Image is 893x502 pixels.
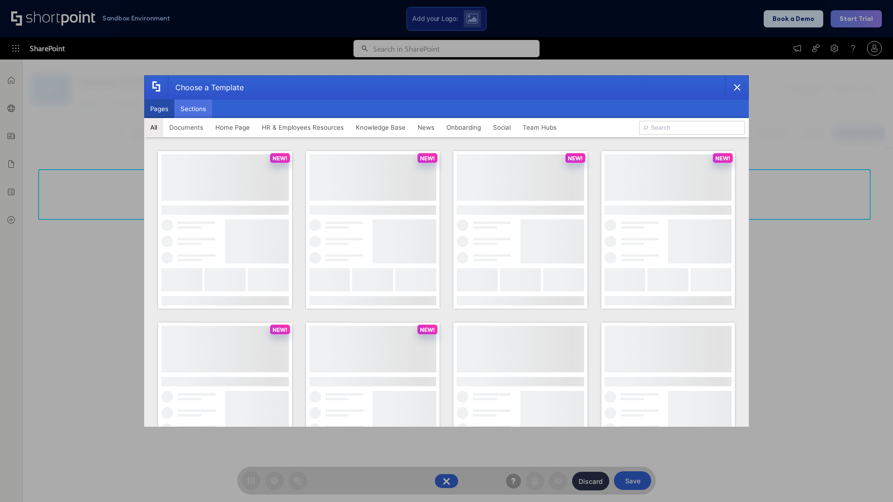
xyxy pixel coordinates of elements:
[568,155,583,162] p: NEW!
[517,118,563,137] button: Team Hubs
[726,394,893,502] iframe: Chat Widget
[412,118,440,137] button: News
[168,76,244,99] div: Choose a Template
[144,99,174,118] button: Pages
[163,118,209,137] button: Documents
[144,118,163,137] button: All
[639,121,745,135] input: Search
[487,118,517,137] button: Social
[174,99,212,118] button: Sections
[256,118,350,137] button: HR & Employees Resources
[420,155,435,162] p: NEW!
[715,155,730,162] p: NEW!
[209,118,256,137] button: Home Page
[350,118,412,137] button: Knowledge Base
[144,75,749,427] div: template selector
[273,155,287,162] p: NEW!
[440,118,487,137] button: Onboarding
[420,326,435,333] p: NEW!
[273,326,287,333] p: NEW!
